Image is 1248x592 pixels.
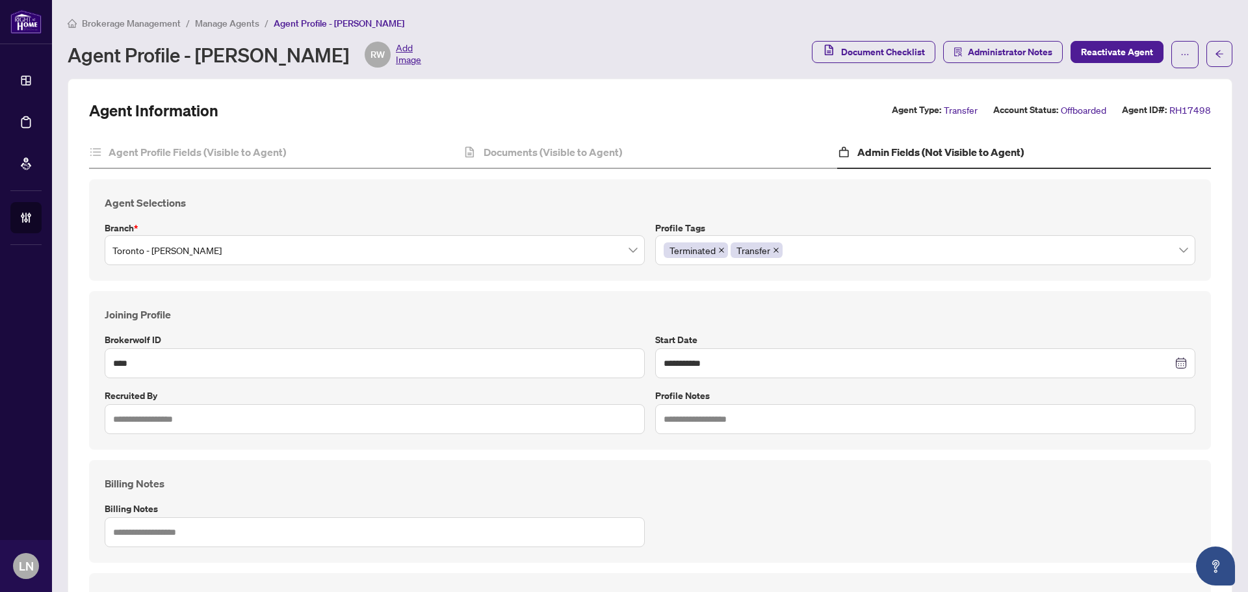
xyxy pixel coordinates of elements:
h4: Documents (Visible to Agent) [484,144,622,160]
span: Terminated [669,243,716,257]
h4: Billing Notes [105,476,1195,491]
label: Brokerwolf ID [105,333,645,347]
span: ellipsis [1180,50,1189,59]
span: RH17498 [1169,103,1211,118]
span: LN [19,557,34,575]
li: / [265,16,268,31]
label: Billing Notes [105,502,645,516]
label: Profile Notes [655,389,1195,403]
span: solution [954,47,963,57]
h4: Agent Selections [105,195,1195,211]
span: Offboarded [1061,103,1106,118]
label: Profile Tags [655,221,1195,235]
button: Administrator Notes [943,41,1063,63]
button: Open asap [1196,547,1235,586]
span: Terminated [664,242,728,258]
span: close [773,247,779,253]
span: Manage Agents [195,18,259,29]
span: Transfer [731,242,783,258]
span: Agent Profile - [PERSON_NAME] [274,18,404,29]
label: Agent Type: [892,103,941,118]
button: Reactivate Agent [1071,41,1163,63]
span: arrow-left [1215,49,1224,58]
label: Recruited by [105,389,645,403]
label: Branch [105,221,645,235]
label: Start Date [655,333,1195,347]
span: Reactivate Agent [1081,42,1153,62]
h4: Joining Profile [105,307,1195,322]
span: Transfer [944,103,978,118]
span: RW [370,47,385,62]
h4: Admin Fields (Not Visible to Agent) [857,144,1024,160]
span: close [718,247,725,253]
div: Agent Profile - [PERSON_NAME] [68,42,421,68]
span: Transfer [736,243,770,257]
span: Document Checklist [841,42,925,62]
span: Toronto - Don Mills [112,238,637,263]
button: Document Checklist [812,41,935,63]
span: Administrator Notes [968,42,1052,62]
label: Agent ID#: [1122,103,1167,118]
keeper-lock: Open Keeper Popup [617,355,632,371]
label: Account Status: [993,103,1058,118]
span: Add Image [396,42,421,68]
